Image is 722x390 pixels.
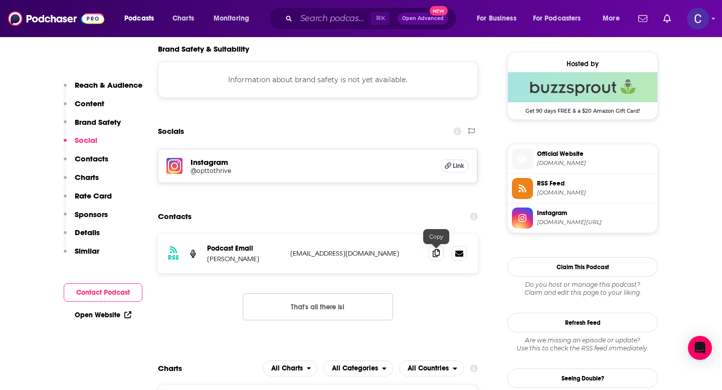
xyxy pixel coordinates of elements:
[64,172,99,191] button: Charts
[207,255,282,263] p: [PERSON_NAME]
[158,62,478,98] div: Information about brand safety is not yet available.
[75,154,108,163] p: Contacts
[507,257,658,277] button: Claim This Podcast
[537,209,653,218] span: Instagram
[537,159,653,167] span: Opttothrive.com
[64,135,97,154] button: Social
[533,12,581,26] span: For Podcasters
[166,11,200,27] a: Charts
[158,44,249,54] h2: Brand Safety & Suitability
[537,219,653,226] span: instagram.com/opttothrive
[158,207,192,226] h2: Contacts
[508,102,657,114] span: Get 90 days FREE & a $20 Amazon Gift Card!
[158,122,184,141] h2: Socials
[323,360,393,376] button: open menu
[158,363,182,373] h2: Charts
[296,11,371,27] input: Search podcasts, credits, & more...
[371,12,390,25] span: ⌘ K
[75,117,121,127] p: Brand Safety
[507,368,658,388] a: Seeing Double?
[634,10,651,27] a: Show notifications dropdown
[507,336,658,352] div: Are we missing an episode or update? Use this to check the RSS feed immediately.
[166,158,183,174] img: iconImage
[75,246,99,256] p: Similar
[75,228,100,237] p: Details
[398,13,448,25] button: Open AdvancedNew
[278,7,466,30] div: Search podcasts, credits, & more...
[168,254,179,262] h3: RSS
[526,11,596,27] button: open menu
[75,99,104,108] p: Content
[512,148,653,169] a: Official Website[DOMAIN_NAME]
[596,11,632,27] button: open menu
[75,135,97,145] p: Social
[332,365,378,372] span: All Categories
[75,172,99,182] p: Charts
[191,167,433,174] a: @opttothrive
[470,11,529,27] button: open menu
[687,8,709,30] img: User Profile
[537,179,653,188] span: RSS Feed
[508,72,657,102] img: Buzzsprout Deal: Get 90 days FREE & a $20 Amazon Gift Card!
[290,249,421,258] p: [EMAIL_ADDRESS][DOMAIN_NAME]
[687,8,709,30] span: Logged in as publicityxxtina
[263,360,318,376] button: open menu
[453,162,464,170] span: Link
[172,12,194,26] span: Charts
[423,229,449,244] div: Copy
[64,191,112,210] button: Rate Card
[508,60,657,68] div: Hosted by
[124,12,154,26] span: Podcasts
[64,246,99,265] button: Similar
[8,9,104,28] img: Podchaser - Follow, Share and Rate Podcasts
[75,210,108,219] p: Sponsors
[507,281,658,289] span: Do you host or manage this podcast?
[64,99,104,117] button: Content
[507,281,658,297] div: Claim and edit this page to your liking.
[512,208,653,229] a: Instagram[DOMAIN_NAME][URL]
[687,8,709,30] button: Show profile menu
[512,178,653,199] a: RSS Feed[DOMAIN_NAME]
[75,191,112,201] p: Rate Card
[323,360,393,376] h2: Categories
[64,210,108,228] button: Sponsors
[271,365,303,372] span: All Charts
[263,360,318,376] h2: Platforms
[64,283,142,302] button: Contact Podcast
[191,167,351,174] h5: @opttothrive
[537,149,653,158] span: Official Website
[477,12,516,26] span: For Business
[64,154,108,172] button: Contacts
[207,11,262,27] button: open menu
[117,11,167,27] button: open menu
[688,336,712,360] div: Open Intercom Messenger
[659,10,675,27] a: Show notifications dropdown
[603,12,620,26] span: More
[441,159,469,172] a: Link
[75,80,142,90] p: Reach & Audience
[399,360,464,376] h2: Countries
[207,244,282,253] p: Podcast Email
[64,80,142,99] button: Reach & Audience
[243,293,393,320] button: Nothing here.
[507,313,658,332] button: Refresh Feed
[508,72,657,113] a: Buzzsprout Deal: Get 90 days FREE & a $20 Amazon Gift Card!
[64,228,100,246] button: Details
[537,189,653,197] span: feeds.buzzsprout.com
[191,157,433,167] h5: Instagram
[64,117,121,136] button: Brand Safety
[408,365,449,372] span: All Countries
[402,16,444,21] span: Open Advanced
[399,360,464,376] button: open menu
[430,6,448,16] span: New
[214,12,249,26] span: Monitoring
[75,311,131,319] a: Open Website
